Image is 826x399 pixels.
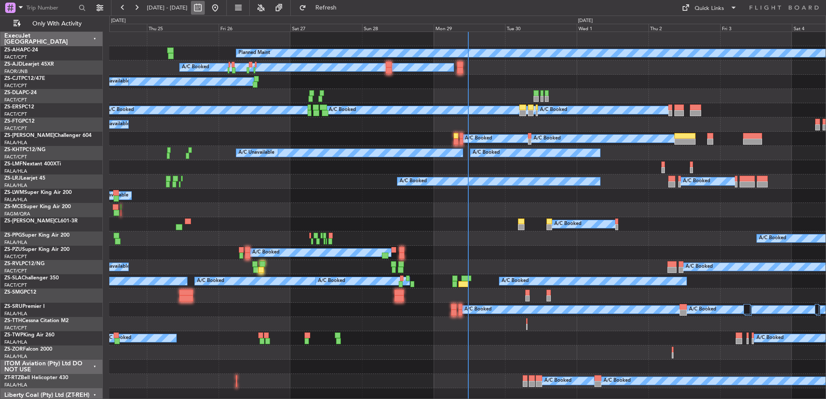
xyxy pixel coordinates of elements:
[4,147,22,152] span: ZS-KHT
[295,1,347,15] button: Refresh
[434,24,505,32] div: Mon 29
[4,347,23,352] span: ZS-ZOR
[648,24,720,32] div: Thu 2
[4,133,54,138] span: ZS-[PERSON_NAME]
[4,218,78,224] a: ZS-[PERSON_NAME]CL601-3R
[554,218,581,231] div: A/C Booked
[219,24,290,32] div: Fri 26
[540,104,567,117] div: A/C Booked
[4,247,22,252] span: ZS-PZU
[4,76,21,81] span: ZS-CJT
[4,54,27,60] a: FACT/CPT
[683,175,710,188] div: A/C Booked
[4,176,45,181] a: ZS-LRJLearjet 45
[4,290,36,295] a: ZS-SMGPC12
[4,204,23,209] span: ZS-MCE
[197,275,224,288] div: A/C Booked
[4,90,22,95] span: ZS-DLA
[4,233,70,238] a: ZS-PPGSuper King Air 200
[4,104,22,110] span: ZS-ERS
[4,239,27,246] a: FALA/HLA
[4,111,27,117] a: FACT/CPT
[502,275,529,288] div: A/C Booked
[4,261,22,266] span: ZS-RVL
[4,68,28,75] a: FAOR/JNB
[94,75,130,88] div: A/C Unavailable
[4,318,22,323] span: ZS-TTH
[362,24,434,32] div: Sun 28
[238,146,274,159] div: A/C Unavailable
[4,375,68,380] a: ZT-RTZBell Helicopter 430
[4,275,59,281] a: ZS-SLAChallenger 350
[465,132,492,145] div: A/C Booked
[4,268,27,274] a: FACT/CPT
[695,4,724,13] div: Quick Links
[4,47,24,53] span: ZS-AHA
[4,147,45,152] a: ZS-KHTPC12/NG
[329,104,356,117] div: A/C Booked
[4,182,27,189] a: FALA/HLA
[4,332,23,338] span: ZS-TWP
[4,253,27,260] a: FACT/CPT
[4,204,71,209] a: ZS-MCESuper King Air 200
[505,24,577,32] div: Tue 30
[4,76,45,81] a: ZS-CJTPC12/47E
[107,104,134,117] div: A/C Booked
[4,332,54,338] a: ZS-TWPKing Air 260
[4,347,52,352] a: ZS-ZORFalcon 2000
[4,275,22,281] span: ZS-SLA
[4,133,92,138] a: ZS-[PERSON_NAME]Challenger 604
[4,97,27,103] a: FACT/CPT
[318,275,345,288] div: A/C Booked
[147,4,187,12] span: [DATE] - [DATE]
[4,310,27,317] a: FALA/HLA
[578,17,593,25] div: [DATE]
[4,125,27,132] a: FACT/CPT
[577,24,648,32] div: Wed 1
[252,246,280,259] div: A/C Booked
[147,24,219,32] div: Thu 25
[4,47,38,53] a: ZS-AHAPC-24
[4,211,30,217] a: FAGM/QRA
[4,190,72,195] a: ZS-LWMSuper King Air 200
[4,190,24,195] span: ZS-LWM
[4,161,22,167] span: ZS-LMF
[4,375,21,380] span: ZT-RTZ
[4,318,69,323] a: ZS-TTHCessna Citation M2
[4,119,35,124] a: ZS-FTGPC12
[4,161,61,167] a: ZS-LMFNextant 400XTi
[4,168,27,174] a: FALA/HLA
[4,82,27,89] a: FACT/CPT
[759,232,786,245] div: A/C Booked
[4,218,54,224] span: ZS-[PERSON_NAME]
[534,132,561,145] div: A/C Booked
[4,233,22,238] span: ZS-PPG
[720,24,792,32] div: Fri 3
[92,189,128,202] div: A/C Unavailable
[4,154,27,160] a: FACT/CPT
[238,47,270,60] div: Planned Maint
[4,196,27,203] a: FALA/HLA
[4,325,27,331] a: FACT/CPT
[677,1,741,15] button: Quick Links
[4,104,34,110] a: ZS-ERSPC12
[4,290,24,295] span: ZS-SMG
[604,374,631,387] div: A/C Booked
[75,24,147,32] div: Wed 24
[26,1,76,14] input: Trip Number
[4,119,22,124] span: ZS-FTG
[111,17,126,25] div: [DATE]
[22,21,91,27] span: Only With Activity
[4,282,27,288] a: FACT/CPT
[94,118,130,131] div: A/C Unavailable
[4,62,22,67] span: ZS-AJD
[464,303,492,316] div: A/C Booked
[689,303,716,316] div: A/C Booked
[756,332,784,345] div: A/C Booked
[10,17,94,31] button: Only With Activity
[4,247,70,252] a: ZS-PZUSuper King Air 200
[308,5,344,11] span: Refresh
[473,146,500,159] div: A/C Booked
[4,304,22,309] span: ZS-SRU
[4,382,27,388] a: FALA/HLA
